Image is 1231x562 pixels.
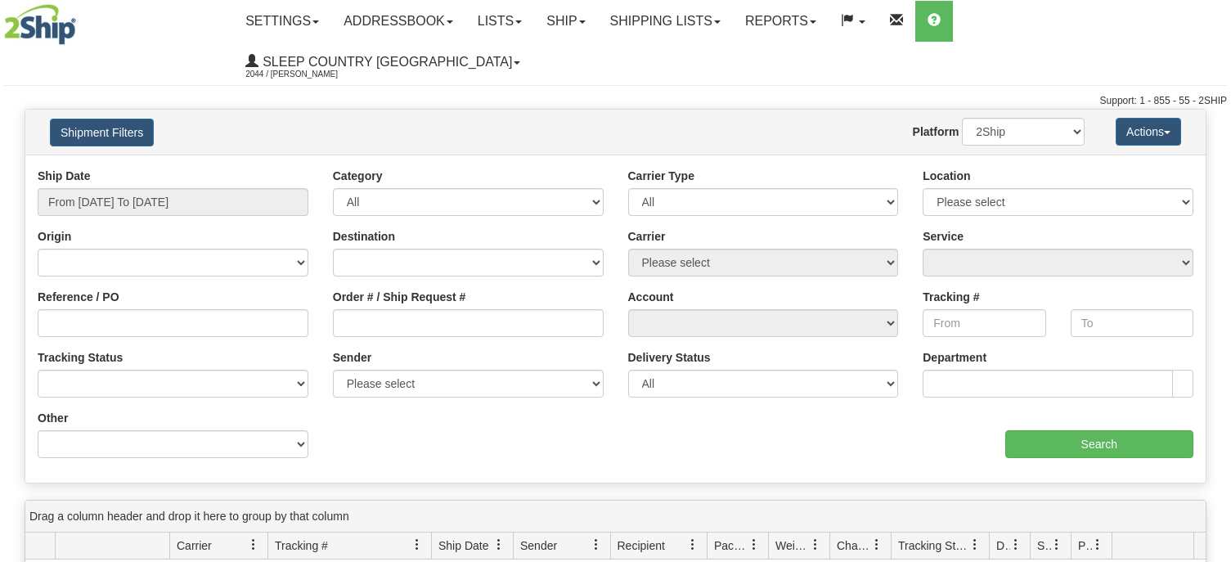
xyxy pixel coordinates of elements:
[1116,118,1181,146] button: Actions
[331,1,465,42] a: Addressbook
[923,289,979,305] label: Tracking #
[618,537,665,554] span: Recipient
[485,531,513,559] a: Ship Date filter column settings
[1193,197,1229,364] iframe: chat widget
[775,537,810,554] span: Weight
[25,501,1206,533] div: grid grouping header
[628,289,674,305] label: Account
[38,349,123,366] label: Tracking Status
[4,4,76,45] img: logo2044.jpg
[733,1,829,42] a: Reports
[38,228,71,245] label: Origin
[240,531,267,559] a: Carrier filter column settings
[258,55,512,69] span: Sleep Country [GEOGRAPHIC_DATA]
[177,537,212,554] span: Carrier
[275,537,328,554] span: Tracking #
[50,119,154,146] button: Shipment Filters
[333,349,371,366] label: Sender
[923,349,986,366] label: Department
[714,537,748,554] span: Packages
[996,537,1010,554] span: Delivery Status
[1043,531,1071,559] a: Shipment Issues filter column settings
[863,531,891,559] a: Charge filter column settings
[628,168,694,184] label: Carrier Type
[582,531,610,559] a: Sender filter column settings
[598,1,733,42] a: Shipping lists
[1005,430,1194,458] input: Search
[233,1,331,42] a: Settings
[520,537,557,554] span: Sender
[923,228,964,245] label: Service
[913,124,959,140] label: Platform
[1078,537,1092,554] span: Pickup Status
[1037,537,1051,554] span: Shipment Issues
[38,289,119,305] label: Reference / PO
[4,94,1227,108] div: Support: 1 - 855 - 55 - 2SHIP
[628,228,666,245] label: Carrier
[740,531,768,559] a: Packages filter column settings
[802,531,829,559] a: Weight filter column settings
[233,42,532,83] a: Sleep Country [GEOGRAPHIC_DATA] 2044 / [PERSON_NAME]
[1084,531,1112,559] a: Pickup Status filter column settings
[628,349,711,366] label: Delivery Status
[403,531,431,559] a: Tracking # filter column settings
[438,537,488,554] span: Ship Date
[1002,531,1030,559] a: Delivery Status filter column settings
[923,168,970,184] label: Location
[38,168,91,184] label: Ship Date
[679,531,707,559] a: Recipient filter column settings
[245,66,368,83] span: 2044 / [PERSON_NAME]
[465,1,534,42] a: Lists
[898,537,969,554] span: Tracking Status
[534,1,597,42] a: Ship
[923,309,1045,337] input: From
[961,531,989,559] a: Tracking Status filter column settings
[333,168,383,184] label: Category
[38,410,68,426] label: Other
[333,289,466,305] label: Order # / Ship Request #
[1071,309,1193,337] input: To
[333,228,395,245] label: Destination
[837,537,871,554] span: Charge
